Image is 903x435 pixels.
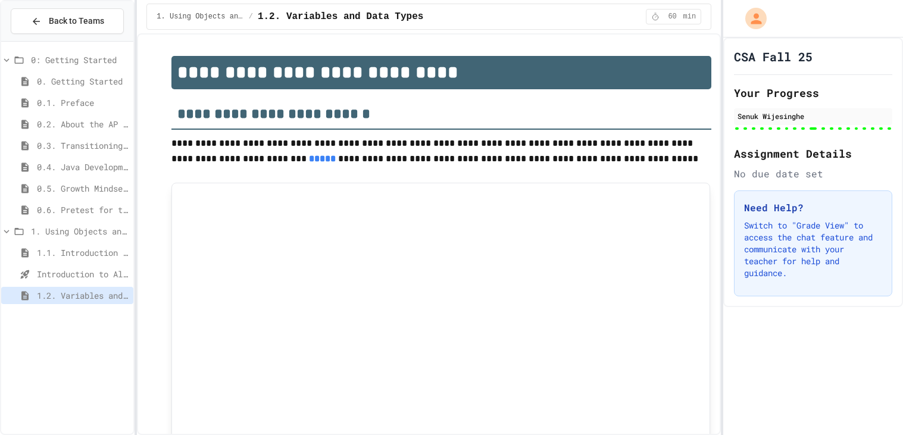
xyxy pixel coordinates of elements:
[37,289,129,302] span: 1.2. Variables and Data Types
[733,5,770,32] div: My Account
[663,12,682,21] span: 60
[734,145,892,162] h2: Assignment Details
[683,12,696,21] span: min
[37,118,129,130] span: 0.2. About the AP CSA Exam
[49,15,104,27] span: Back to Teams
[738,111,889,121] div: Senuk Wijesinghe
[157,12,243,21] span: 1. Using Objects and Methods
[37,246,129,259] span: 1.1. Introduction to Algorithms, Programming, and Compilers
[31,225,129,237] span: 1. Using Objects and Methods
[258,10,423,24] span: 1.2. Variables and Data Types
[37,139,129,152] span: 0.3. Transitioning from AP CSP to AP CSA
[744,220,882,279] p: Switch to "Grade View" to access the chat feature and communicate with your teacher for help and ...
[37,204,129,216] span: 0.6. Pretest for the AP CSA Exam
[37,182,129,195] span: 0.5. Growth Mindset and Pair Programming
[734,85,892,101] h2: Your Progress
[31,54,129,66] span: 0: Getting Started
[744,201,882,215] h3: Need Help?
[37,75,129,87] span: 0. Getting Started
[734,48,813,65] h1: CSA Fall 25
[37,161,129,173] span: 0.4. Java Development Environments
[11,8,124,34] button: Back to Teams
[249,12,253,21] span: /
[37,96,129,109] span: 0.1. Preface
[734,167,892,181] div: No due date set
[37,268,129,280] span: Introduction to Algorithms, Programming, and Compilers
